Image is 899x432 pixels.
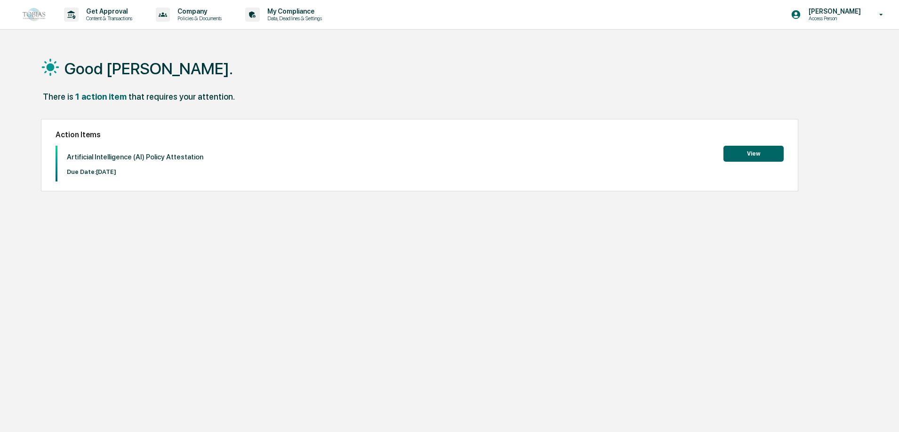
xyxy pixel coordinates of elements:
h1: Good [PERSON_NAME]. [64,59,233,78]
p: Due Date: [DATE] [67,168,203,175]
h2: Action Items [56,130,784,139]
p: Access Person [801,15,866,22]
p: Artificial Intelligence (AI) Policy Attestation [67,153,203,161]
p: [PERSON_NAME] [801,8,866,15]
div: that requires your attention. [128,92,235,102]
p: Policies & Documents [170,15,226,22]
img: logo [23,8,45,21]
p: Get Approval [79,8,137,15]
p: My Compliance [260,8,327,15]
p: Company [170,8,226,15]
a: View [723,149,784,157]
div: There is [43,92,73,102]
div: 1 action item [75,92,127,102]
p: Data, Deadlines & Settings [260,15,327,22]
p: Content & Transactions [79,15,137,22]
button: View [723,146,784,162]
